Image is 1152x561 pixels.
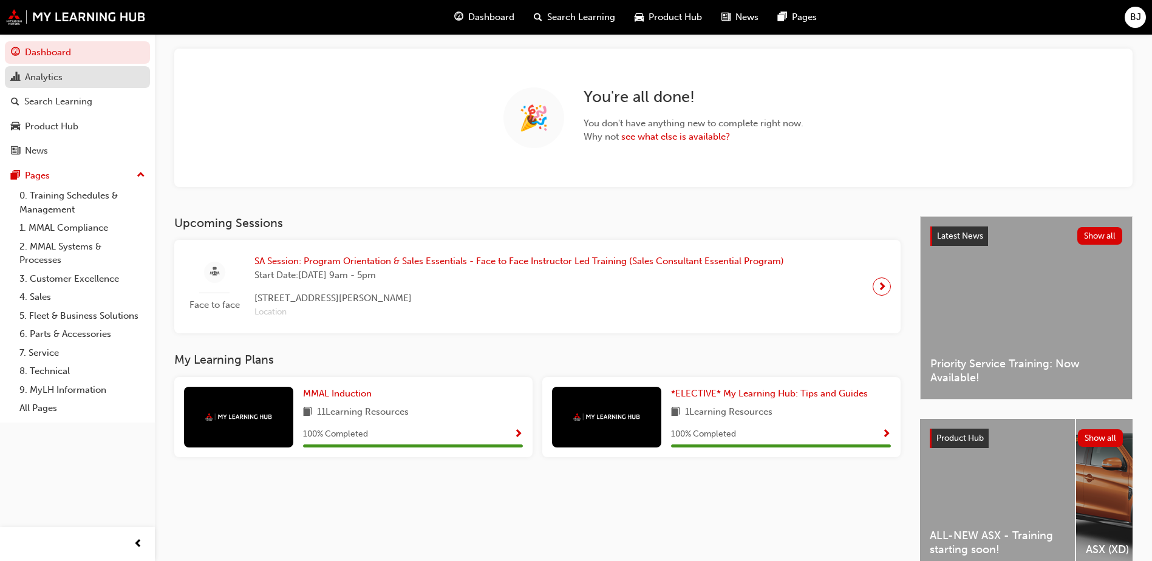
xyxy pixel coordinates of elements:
span: search-icon [11,97,19,107]
a: MMAL Induction [303,387,377,401]
button: Show all [1078,429,1123,447]
span: sessionType_FACE_TO_FACE-icon [210,265,219,280]
a: Latest NewsShow all [930,226,1122,246]
span: pages-icon [778,10,787,25]
a: Search Learning [5,90,150,113]
span: up-icon [137,168,145,183]
span: 11 Learning Resources [317,405,409,420]
a: 2. MMAL Systems & Processes [15,237,150,270]
a: 1. MMAL Compliance [15,219,150,237]
span: ALL-NEW ASX - Training starting soon! [930,529,1065,556]
a: Product HubShow all [930,429,1123,448]
h2: You're all done! [584,87,803,107]
button: Show Progress [882,427,891,442]
span: BJ [1130,10,1141,24]
span: Why not [584,130,803,144]
a: Latest NewsShow allPriority Service Training: Now Available! [920,216,1133,399]
span: 100 % Completed [303,427,368,441]
div: News [25,144,48,158]
img: mmal [205,413,272,421]
span: Latest News [937,231,983,241]
span: guage-icon [11,47,20,58]
span: You don't have anything new to complete right now. [584,117,803,131]
h3: My Learning Plans [174,353,901,367]
a: news-iconNews [712,5,768,30]
span: Search Learning [547,10,615,24]
span: Show Progress [514,429,523,440]
span: Product Hub [649,10,702,24]
a: 4. Sales [15,288,150,307]
a: search-iconSearch Learning [524,5,625,30]
a: 0. Training Schedules & Management [15,186,150,219]
button: Pages [5,165,150,187]
span: Show Progress [882,429,891,440]
span: SA Session: Program Orientation & Sales Essentials - Face to Face Instructor Led Training (Sales ... [254,254,784,268]
a: 6. Parts & Accessories [15,325,150,344]
a: 7. Service [15,344,150,362]
img: mmal [573,413,640,421]
span: 100 % Completed [671,427,736,441]
span: News [735,10,758,24]
a: guage-iconDashboard [445,5,524,30]
a: car-iconProduct Hub [625,5,712,30]
a: see what else is available? [621,131,730,142]
div: Pages [25,169,50,183]
span: prev-icon [134,537,143,552]
span: MMAL Induction [303,388,372,399]
span: book-icon [671,405,680,420]
span: car-icon [635,10,644,25]
a: Product Hub [5,115,150,138]
div: Product Hub [25,120,78,134]
span: pages-icon [11,171,20,182]
button: DashboardAnalyticsSearch LearningProduct HubNews [5,39,150,165]
span: Pages [792,10,817,24]
span: Priority Service Training: Now Available! [930,357,1122,384]
span: Dashboard [468,10,514,24]
div: Search Learning [24,95,92,109]
span: Location [254,305,784,319]
span: 1 Learning Resources [685,405,772,420]
span: Start Date: [DATE] 9am - 5pm [254,268,784,282]
a: Face to faceSA Session: Program Orientation & Sales Essentials - Face to Face Instructor Led Trai... [184,250,891,324]
span: news-icon [11,146,20,157]
span: book-icon [303,405,312,420]
span: Face to face [184,298,245,312]
button: Show Progress [514,427,523,442]
button: Show all [1077,227,1123,245]
button: BJ [1125,7,1146,28]
a: Dashboard [5,41,150,64]
a: 8. Technical [15,362,150,381]
a: All Pages [15,399,150,418]
span: next-icon [878,278,887,295]
h3: Upcoming Sessions [174,216,901,230]
div: Analytics [25,70,63,84]
a: 3. Customer Excellence [15,270,150,288]
span: car-icon [11,121,20,132]
span: *ELECTIVE* My Learning Hub: Tips and Guides [671,388,868,399]
span: news-icon [721,10,731,25]
a: 9. MyLH Information [15,381,150,399]
span: chart-icon [11,72,20,83]
a: News [5,140,150,162]
img: mmal [6,9,146,25]
a: *ELECTIVE* My Learning Hub: Tips and Guides [671,387,873,401]
span: guage-icon [454,10,463,25]
span: search-icon [534,10,542,25]
span: Product Hub [936,433,984,443]
a: 5. Fleet & Business Solutions [15,307,150,325]
a: pages-iconPages [768,5,827,30]
a: Analytics [5,66,150,89]
span: [STREET_ADDRESS][PERSON_NAME] [254,291,784,305]
span: 🎉 [519,111,549,125]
